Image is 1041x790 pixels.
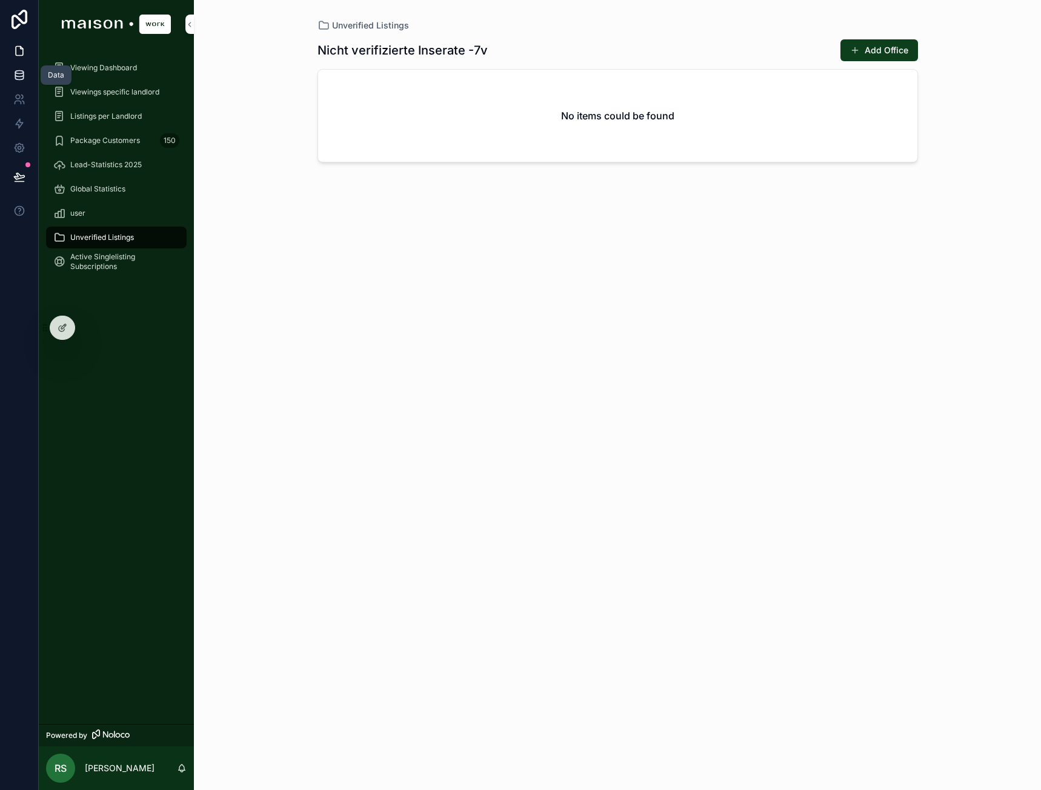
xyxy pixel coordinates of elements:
[561,108,674,123] h2: No items could be found
[70,111,142,121] span: Listings per Landlord
[85,762,155,774] p: [PERSON_NAME]
[70,252,175,271] span: Active Singlelisting Subscriptions
[70,208,85,218] span: user
[70,63,137,73] span: Viewing Dashboard
[46,251,187,273] a: Active Singlelisting Subscriptions
[46,178,187,200] a: Global Statistics
[62,15,171,34] img: App logo
[70,233,134,242] span: Unverified Listings
[70,87,159,97] span: Viewings specific landlord
[46,731,87,740] span: Powered by
[70,184,125,194] span: Global Statistics
[46,130,187,151] a: Package Customers150
[46,105,187,127] a: Listings per Landlord
[70,160,142,170] span: Lead-Statistics 2025
[46,202,187,224] a: user
[48,70,64,80] div: Data
[46,227,187,248] a: Unverified Listings
[46,154,187,176] a: Lead-Statistics 2025
[332,19,409,32] span: Unverified Listings
[46,81,187,103] a: Viewings specific landlord
[39,724,194,746] a: Powered by
[840,39,918,61] button: Add Office
[55,761,67,775] span: RS
[46,57,187,79] a: Viewing Dashboard
[318,19,409,32] a: Unverified Listings
[318,42,488,59] h1: Nicht verifizierte Inserate -7v
[70,136,140,145] span: Package Customers
[160,133,179,148] div: 150
[39,48,194,288] div: scrollable content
